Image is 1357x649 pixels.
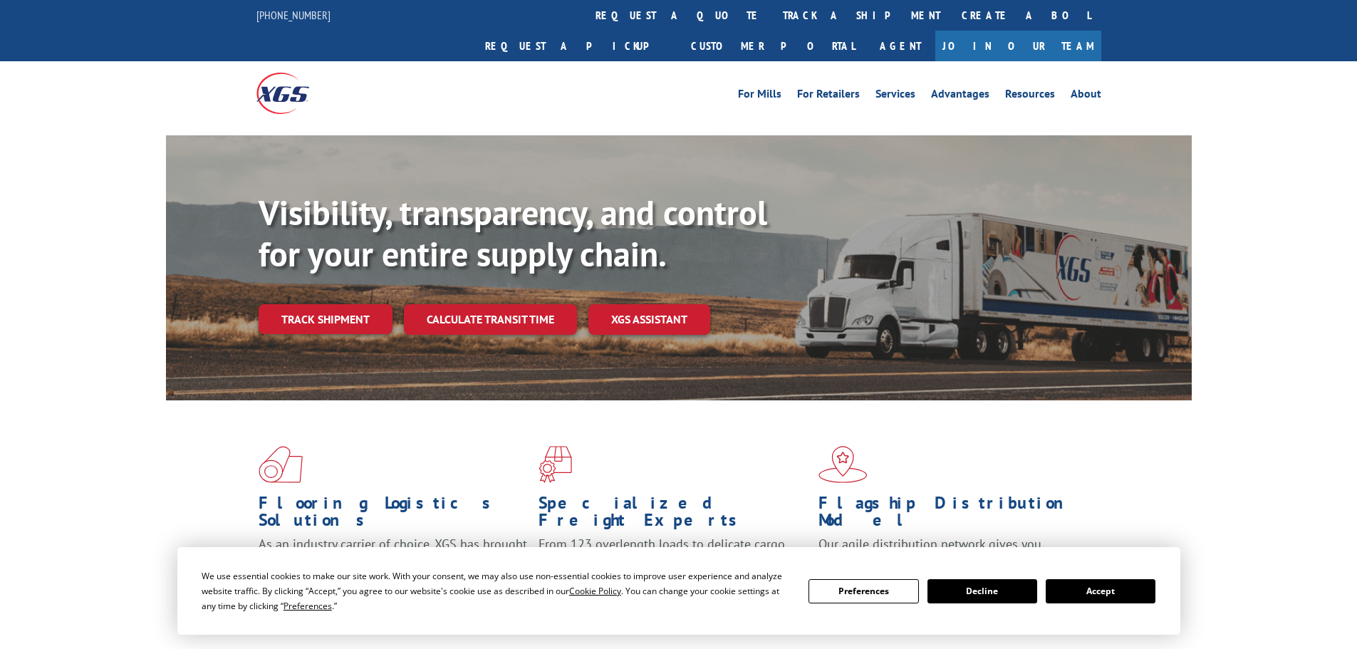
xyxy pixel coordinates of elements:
[797,88,860,104] a: For Retailers
[474,31,680,61] a: Request a pickup
[569,585,621,597] span: Cookie Policy
[259,304,392,334] a: Track shipment
[809,579,918,603] button: Preferences
[256,8,331,22] a: [PHONE_NUMBER]
[1046,579,1155,603] button: Accept
[818,536,1081,569] span: Our agile distribution network gives you nationwide inventory management on demand.
[404,304,577,335] a: Calculate transit time
[931,88,989,104] a: Advantages
[680,31,865,61] a: Customer Portal
[177,547,1180,635] div: Cookie Consent Prompt
[935,31,1101,61] a: Join Our Team
[738,88,781,104] a: For Mills
[1071,88,1101,104] a: About
[927,579,1037,603] button: Decline
[539,446,572,483] img: xgs-icon-focused-on-flooring-red
[818,446,868,483] img: xgs-icon-flagship-distribution-model-red
[284,600,332,612] span: Preferences
[1005,88,1055,104] a: Resources
[259,536,527,586] span: As an industry carrier of choice, XGS has brought innovation and dedication to flooring logistics...
[259,446,303,483] img: xgs-icon-total-supply-chain-intelligence-red
[202,568,791,613] div: We use essential cookies to make our site work. With your consent, we may also use non-essential ...
[259,494,528,536] h1: Flooring Logistics Solutions
[539,536,808,599] p: From 123 overlength loads to delicate cargo, our experienced staff knows the best way to move you...
[818,494,1088,536] h1: Flagship Distribution Model
[588,304,710,335] a: XGS ASSISTANT
[259,190,767,276] b: Visibility, transparency, and control for your entire supply chain.
[539,494,808,536] h1: Specialized Freight Experts
[875,88,915,104] a: Services
[865,31,935,61] a: Agent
